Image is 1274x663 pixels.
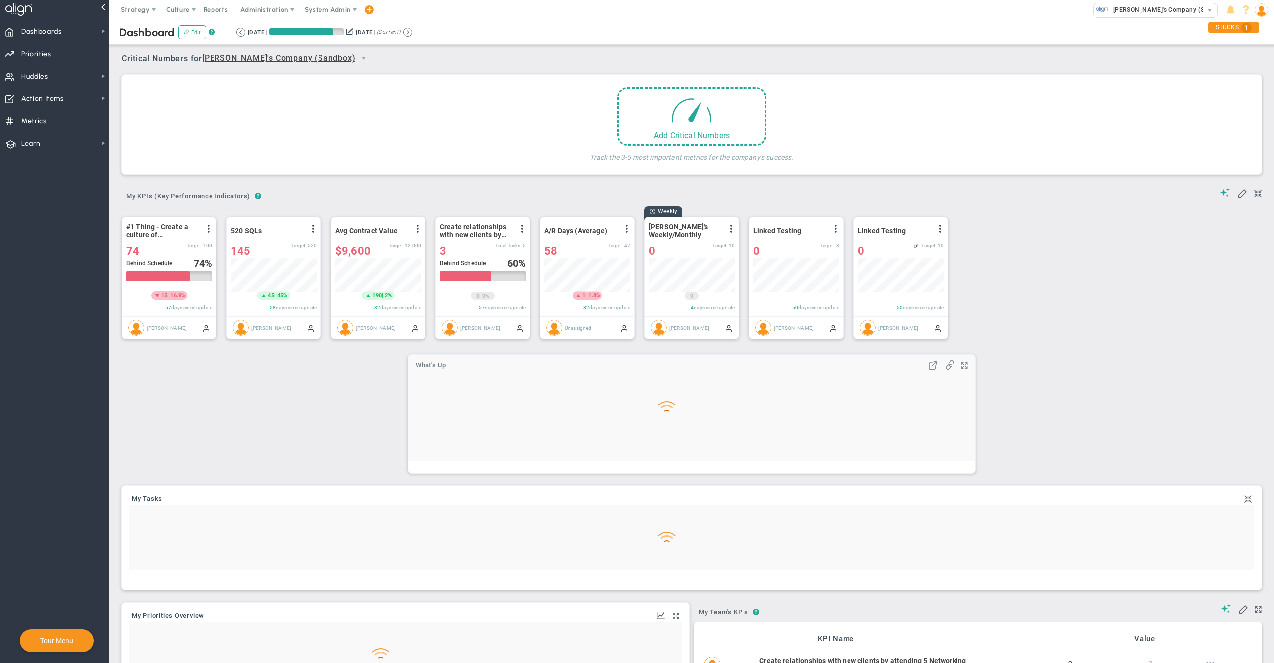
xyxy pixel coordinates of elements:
[126,223,199,239] span: #1 Thing - Create a culture of Transparency resulting in an eNPS score increase of 10
[588,292,600,299] span: 1.8%
[277,292,287,299] span: 45%
[694,634,978,643] h3: KPI Name
[21,21,62,42] span: Dashboards
[589,305,630,310] span: days since update
[122,50,375,68] span: Critical Numbers for
[236,28,245,37] button: Go to previous period
[233,320,249,336] img: Alex Abramson
[194,258,212,269] div: %
[1203,3,1217,17] span: select
[544,227,607,235] span: A/R Days (Average)
[251,325,291,330] span: [PERSON_NAME]
[755,320,771,336] img: Alex Abramson
[516,324,524,332] span: Manually Updated
[274,292,276,299] span: |
[411,324,419,332] span: Manually Updated
[544,245,557,257] span: 58
[380,305,421,310] span: days since update
[440,223,512,239] span: Create relationships with new clients by attending 5 Networking Sessions
[231,227,262,235] span: 520 SQLs
[355,50,372,67] span: select
[485,305,526,310] span: days since update
[119,26,175,39] span: Dashboard
[291,243,306,248] span: Target:
[1096,3,1108,16] img: 33318.Company.photo
[691,305,694,310] span: 4
[694,305,735,310] span: days since update
[171,305,212,310] span: days since update
[21,89,64,109] span: Action Items
[21,111,47,132] span: Metrics
[382,292,383,299] span: |
[126,260,172,267] span: Behind Schedule
[934,324,942,332] span: Manually Updated
[374,305,380,310] span: 82
[619,131,765,140] div: Add Critical Numbers
[440,260,486,267] span: Behind Schedule
[624,243,630,248] span: 47
[1238,604,1248,614] span: Edit My KPIs
[385,292,392,299] span: 2%
[565,325,592,330] span: Unassigned
[1255,3,1268,17] img: 48978.Person.photo
[1241,23,1252,33] span: 1
[121,6,150,13] span: Strategy
[858,227,906,235] span: Linked Testing
[507,258,526,269] div: %
[356,28,375,37] div: [DATE]
[166,6,190,13] span: Culture
[389,243,404,248] span: Target:
[305,6,351,13] span: System Admin
[651,320,667,336] img: Alex Abramson
[268,292,274,300] span: 45
[202,324,210,332] span: Manually Updated
[403,28,412,37] button: Go to next period
[903,305,944,310] span: days since update
[132,495,162,503] a: My Tasks
[878,325,918,330] span: [PERSON_NAME]
[377,28,401,37] span: (Current)
[507,257,518,269] span: 60
[479,305,485,310] span: 57
[590,146,793,162] h4: Track the 3-5 most important metrics for the company's success.
[147,325,187,330] span: [PERSON_NAME]
[1237,188,1247,198] span: Edit My KPIs
[269,28,344,35] div: Period Progress: 86% Day 79 of 91 with 12 remaining.
[122,189,255,204] span: My KPIs (Key Performance Indicators)
[753,245,760,257] span: 0
[1208,22,1259,33] div: STUCKS
[897,305,903,310] span: 50
[829,324,837,332] span: Manually Updated
[132,495,162,502] span: My Tasks
[649,223,721,239] span: [PERSON_NAME]'s Weekly/Monthly
[858,245,864,257] span: 0
[440,245,446,257] span: 3
[585,292,587,299] span: |
[21,66,48,87] span: Huddles
[337,320,353,336] img: Katie Williams
[608,243,623,248] span: Target:
[167,292,169,299] span: |
[132,612,204,619] span: My Priorities Overview
[307,324,315,332] span: Manually Updated
[479,293,481,299] span: |
[820,243,835,248] span: Target:
[938,243,944,248] span: 10
[482,293,489,299] span: 0%
[798,305,839,310] span: days since update
[753,227,801,235] span: Linked Testing
[729,243,735,248] span: 10
[203,243,212,248] span: 100
[649,245,655,257] span: 0
[860,320,876,336] img: Alex Abramson
[712,243,727,248] span: Target:
[774,325,814,330] span: [PERSON_NAME]
[694,604,753,622] button: My Team's KPIs
[335,227,398,235] span: Avg Contract Value
[476,292,479,300] span: 0
[460,325,500,330] span: [PERSON_NAME]
[914,243,919,248] span: Linked to <span class='icon ico-daily-huddle-feather' style='margin-right: 5px;'></span>All Hands...
[583,305,589,310] span: 82
[921,243,936,248] span: Target:
[187,243,202,248] span: Target:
